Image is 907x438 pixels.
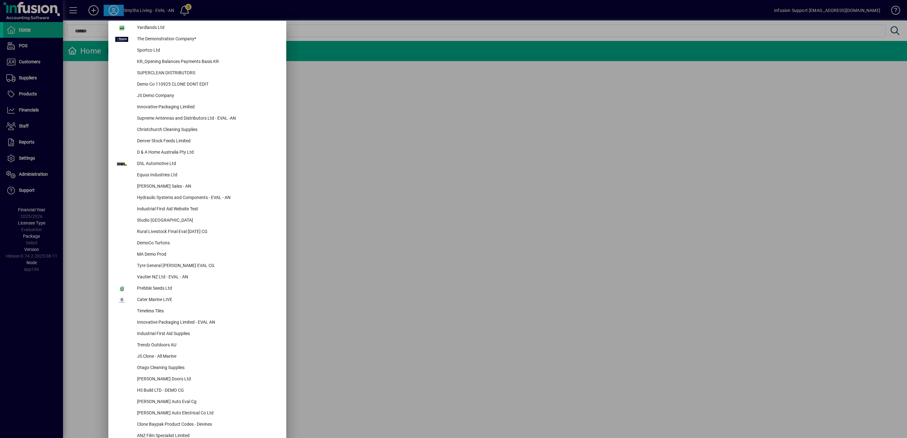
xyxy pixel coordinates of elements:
button: Otago Cleaning Supplies [111,362,283,374]
div: Innovative Packaging Limited - EVAL AN [132,317,283,328]
div: Timeless Tiles [132,306,283,317]
div: D & A Home Australia Pty Ltd [132,147,283,158]
button: Yardlands Ltd [111,22,283,34]
button: Industrial First Aid Supplies [111,328,283,340]
button: Clone Baypak Product Codes - Devines [111,419,283,430]
button: Sportco Ltd [111,45,283,56]
button: Innovative Packaging Limited - EVAL AN [111,317,283,328]
button: [PERSON_NAME] Sales - AN [111,181,283,192]
div: The Demonstration Company* [132,34,283,45]
button: Vautier NZ Ltd - EVAL - AN [111,272,283,283]
button: Studio [GEOGRAPHIC_DATA] [111,215,283,226]
div: [PERSON_NAME] Doors Ltd [132,374,283,385]
button: Timeless Tiles [111,306,283,317]
div: [PERSON_NAME] Auto Eval Cg [132,396,283,408]
div: Sportco Ltd [132,45,283,56]
div: Hydraulic Systems and Components - EVAL - AN [132,192,283,204]
div: Yardlands Ltd [132,22,283,34]
button: Industrial First Aid Website Test [111,204,283,215]
div: DemoCo Turtons [132,238,283,249]
div: Christchurch Cleaning Supplies [132,124,283,136]
div: Clone Baypak Product Codes - Devines [132,419,283,430]
div: Supreme Antennas and Distributors Ltd - EVAL -AN [132,113,283,124]
div: Studio [GEOGRAPHIC_DATA] [132,215,283,226]
button: [PERSON_NAME] Auto Electrical Co Ltd [111,408,283,419]
div: JS Clone - All Marine [132,351,283,362]
button: MA Demo Prod [111,249,283,260]
button: Prebble Seeds Ltd [111,283,283,294]
div: Equus Industries Ltd [132,170,283,181]
button: JS Demo Company [111,90,283,102]
button: D & A Home Australia Pty Ltd [111,147,283,158]
button: Rural Livestock FInal Eval [DATE] CG [111,226,283,238]
div: Industrial First Aid Website Test [132,204,283,215]
div: [PERSON_NAME] Sales - AN [132,181,283,192]
button: Christchurch Cleaning Supplies [111,124,283,136]
button: Demo Co 110925 CLONE DONT EDIT [111,79,283,90]
div: DSL Automotive Ltd [132,158,283,170]
div: Cater Marine LIVE [132,294,283,306]
div: Trendz Outdoors AU [132,340,283,351]
div: Innovative Packaging Limited [132,102,283,113]
div: KR_Opening Balances Payments Basis KR [132,56,283,68]
button: [PERSON_NAME] Doors Ltd [111,374,283,385]
button: KR_Opening Balances Payments Basis KR [111,56,283,68]
button: Tyre General [PERSON_NAME] EVAL CG [111,260,283,272]
button: JS Clone - All Marine [111,351,283,362]
button: HS Build LTD - DEMO CG [111,385,283,396]
div: MA Demo Prod [132,249,283,260]
button: Cater Marine LIVE [111,294,283,306]
button: Trendz Outdoors AU [111,340,283,351]
div: Demo Co 110925 CLONE DONT EDIT [132,79,283,90]
div: SUPERCLEAN DISTRIBUTORS [132,68,283,79]
button: The Demonstration Company* [111,34,283,45]
div: Prebble Seeds Ltd [132,283,283,294]
button: Denver Stock Feeds Limited [111,136,283,147]
button: Hydraulic Systems and Components - EVAL - AN [111,192,283,204]
div: Vautier NZ Ltd - EVAL - AN [132,272,283,283]
button: Innovative Packaging Limited [111,102,283,113]
button: DemoCo Turtons [111,238,283,249]
button: [PERSON_NAME] Auto Eval Cg [111,396,283,408]
div: JS Demo Company [132,90,283,102]
div: HS Build LTD - DEMO CG [132,385,283,396]
div: Otago Cleaning Supplies [132,362,283,374]
button: DSL Automotive Ltd [111,158,283,170]
div: Tyre General [PERSON_NAME] EVAL CG [132,260,283,272]
div: Rural Livestock FInal Eval [DATE] CG [132,226,283,238]
div: [PERSON_NAME] Auto Electrical Co Ltd [132,408,283,419]
div: Denver Stock Feeds Limited [132,136,283,147]
button: SUPERCLEAN DISTRIBUTORS [111,68,283,79]
button: Supreme Antennas and Distributors Ltd - EVAL -AN [111,113,283,124]
button: Equus Industries Ltd [111,170,283,181]
div: Industrial First Aid Supplies [132,328,283,340]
